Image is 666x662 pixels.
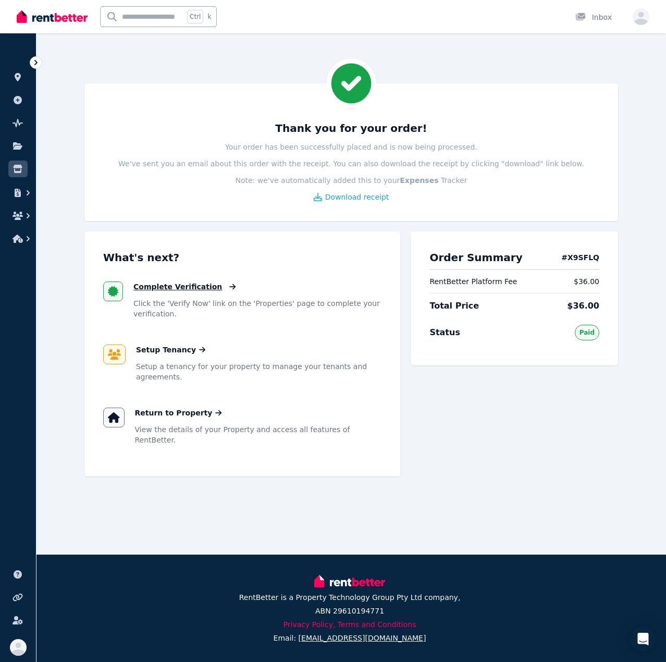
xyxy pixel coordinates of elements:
[567,300,599,312] span: $36.00
[274,633,426,643] p: Email:
[283,620,416,629] a: Privacy Policy, Terms and Conditions
[579,328,595,337] span: Paid
[136,345,205,355] a: Setup Tenancy
[133,298,381,319] p: Click the 'Verify Now' link on the 'Properties' page to complete your verification.
[561,252,599,263] h4: # X9SFLQ
[315,606,384,616] p: ABN 29610194771
[118,158,584,169] p: We've sent you an email about this order with the receipt. You can also download the receipt by c...
[135,424,382,445] p: View the details of your Property and access all features of RentBetter.
[429,326,460,339] span: Status
[187,10,203,23] span: Ctrl
[429,250,522,265] h2: Order Summary
[207,13,211,21] span: k
[135,408,222,418] a: Return to Property
[314,573,385,589] img: RentBetter
[325,192,389,202] span: Download receipt
[239,592,461,603] p: RentBetter is a Property Technology Group Pty Ltd company,
[135,408,213,418] span: Return to Property
[631,627,656,652] div: Open Intercom Messenger
[429,276,517,287] span: RentBetter Platform Fee
[133,281,236,292] a: Complete Verification
[133,281,222,292] span: Complete Verification
[574,276,599,287] span: $36.00
[299,634,426,642] span: [EMAIL_ADDRESS][DOMAIN_NAME]
[17,9,88,24] img: RentBetter
[575,12,612,22] div: Inbox
[429,300,479,312] span: Total Price
[136,361,381,382] p: Setup a tenancy for your property to manage your tenants and agreements.
[225,142,477,152] p: Your order has been successfully placed and is now being processed.
[400,176,438,185] b: Expenses
[136,345,196,355] span: Setup Tenancy
[236,175,467,186] p: Note: we've automatically added this to your Tracker
[103,250,381,265] h3: What's next?
[275,121,427,136] h3: Thank you for your order!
